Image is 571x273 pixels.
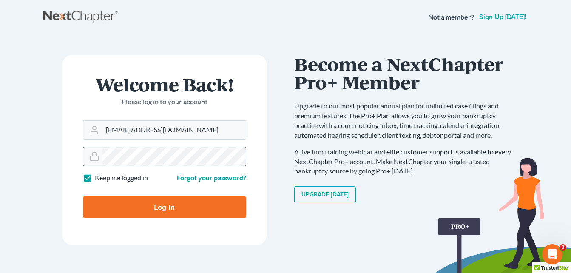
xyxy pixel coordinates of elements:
a: Sign up [DATE]! [477,14,528,20]
span: 3 [560,244,566,251]
p: Please log in to your account [83,97,246,107]
label: Keep me logged in [95,173,148,183]
input: Log In [83,196,246,218]
strong: Not a member? [428,12,474,22]
h1: Become a NextChapter Pro+ Member [294,55,520,91]
p: Upgrade to our most popular annual plan for unlimited case filings and premium features. The Pro+... [294,101,520,140]
a: Upgrade [DATE] [294,186,356,203]
p: A live firm training webinar and elite customer support is available to every NextChapter Pro+ ac... [294,147,520,176]
iframe: Intercom live chat [542,244,562,264]
a: Forgot your password? [177,173,246,182]
h1: Welcome Back! [83,75,246,94]
input: Email Address [102,121,246,139]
